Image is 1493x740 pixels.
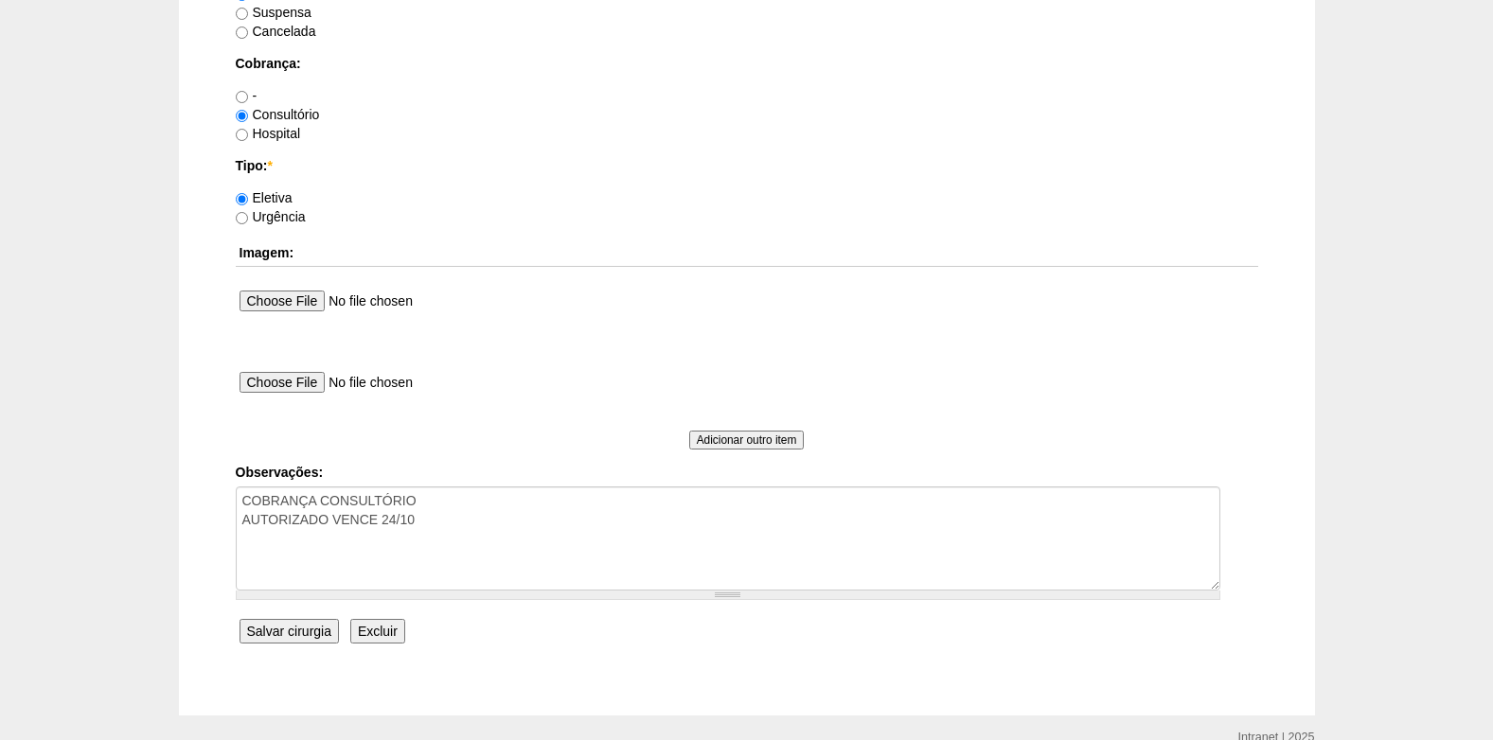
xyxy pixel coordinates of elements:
input: Excluir [350,619,405,643]
th: Imagem: [236,239,1258,267]
label: - [236,88,258,103]
label: Cancelada [236,24,316,39]
label: Tipo: [236,156,1258,175]
label: Consultório [236,107,320,122]
label: Observações: [236,463,1258,482]
input: - [236,91,248,103]
input: Cancelada [236,26,248,39]
input: Consultório [236,110,248,122]
label: Urgência [236,209,306,224]
input: Urgência [236,212,248,224]
input: Salvar cirurgia [240,619,339,643]
span: Este campo é obrigatório. [267,158,272,173]
label: Hospital [236,126,301,141]
label: Cobrança: [236,54,1258,73]
textarea: COBRANÇA CONSULTÓRIO AUTORIZADO VENCE 20/09 REVALIDAR [236,486,1220,590]
input: Suspensa [236,8,248,20]
input: Adicionar outro item [689,431,805,449]
label: Eletiva [236,190,293,205]
input: Eletiva [236,193,248,205]
input: Hospital [236,129,248,141]
label: Suspensa [236,5,311,20]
